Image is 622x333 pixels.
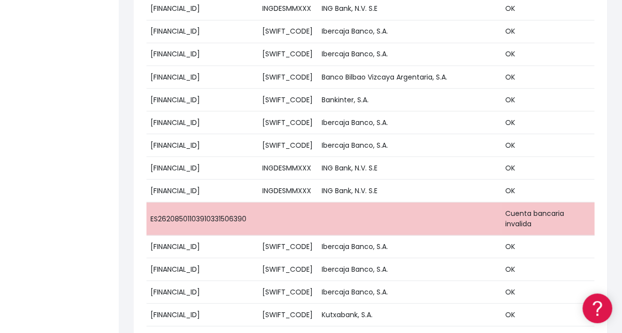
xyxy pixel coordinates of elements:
td: [FINANCIAL_ID] [146,43,258,66]
td: [SWIFT_CODE] [258,88,318,111]
td: INGDESMMXXX [258,179,318,202]
td: Ibercaja Banco, S.A. [318,20,501,43]
td: OK [501,179,594,202]
td: OK [501,66,594,88]
td: [FINANCIAL_ID] [146,157,258,179]
td: OK [501,281,594,303]
td: [SWIFT_CODE] [258,43,318,66]
td: Ibercaja Banco, S.A. [318,235,501,258]
td: OK [501,303,594,326]
td: [FINANCIAL_ID] [146,179,258,202]
td: [FINANCIAL_ID] [146,281,258,303]
td: Ibercaja Banco, S.A. [318,258,501,281]
td: Ibercaja Banco, S.A. [318,111,501,134]
td: [FINANCIAL_ID] [146,134,258,157]
td: [FINANCIAL_ID] [146,235,258,258]
td: Kutxabank, S.A. [318,303,501,326]
td: [FINANCIAL_ID] [146,303,258,326]
td: Banco Bilbao Vizcaya Argentaria, S.A. [318,66,501,88]
td: ING Bank, N.V. S.E [318,157,501,179]
td: [SWIFT_CODE] [258,303,318,326]
td: [SWIFT_CODE] [258,66,318,88]
td: [SWIFT_CODE] [258,258,318,281]
td: ING Bank, N.V. S.E [318,179,501,202]
td: OK [501,157,594,179]
td: [FINANCIAL_ID] [146,88,258,111]
td: INGDESMMXXX [258,157,318,179]
td: [FINANCIAL_ID] [146,258,258,281]
td: [SWIFT_CODE] [258,235,318,258]
td: [FINANCIAL_ID] [146,20,258,43]
td: ES26208501103910331506390 [146,202,258,235]
td: Ibercaja Banco, S.A. [318,281,501,303]
td: Ibercaja Banco, S.A. [318,134,501,157]
td: [SWIFT_CODE] [258,20,318,43]
td: [FINANCIAL_ID] [146,66,258,88]
td: [SWIFT_CODE] [258,111,318,134]
td: OK [501,43,594,66]
td: [SWIFT_CODE] [258,281,318,303]
td: OK [501,111,594,134]
td: OK [501,20,594,43]
td: OK [501,235,594,258]
td: [SWIFT_CODE] [258,134,318,157]
td: Ibercaja Banco, S.A. [318,43,501,66]
td: [FINANCIAL_ID] [146,111,258,134]
td: OK [501,258,594,281]
td: OK [501,88,594,111]
td: Cuenta bancaria invalida [501,202,594,235]
td: OK [501,134,594,157]
td: Bankinter, S.A. [318,88,501,111]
